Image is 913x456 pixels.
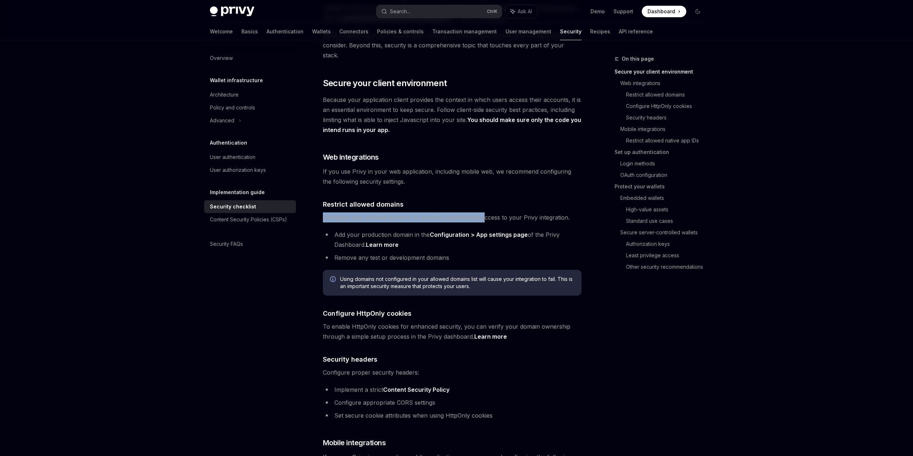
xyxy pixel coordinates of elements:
[626,100,709,112] a: Configure HttpOnly cookies
[312,23,331,40] a: Wallets
[204,164,296,177] a: User authorization keys
[323,253,582,263] li: Remove any test or development domains
[366,241,399,249] a: Learn more
[210,90,239,99] div: Architecture
[323,309,411,318] span: Configure HttpOnly cookies
[376,5,502,18] button: Search...CtrlK
[692,6,703,17] button: Toggle dark mode
[474,333,507,340] a: Learn more
[615,146,709,158] a: Set up authentication
[210,6,254,17] img: dark logo
[626,238,709,250] a: Authorization keys
[626,250,709,261] a: Least privilege access
[323,30,582,60] span: Before deploying Privy in production, there are several important security configurations to cons...
[210,202,256,211] div: Security checklist
[204,213,296,226] a: Content Security Policies (CSPs)
[590,8,605,15] a: Demo
[323,77,447,89] span: Secure your client environment
[642,6,686,17] a: Dashboard
[323,166,582,187] span: If you use Privy in your web application, including mobile web, we recommend configuring the foll...
[560,23,582,40] a: Security
[210,103,255,112] div: Policy and controls
[210,188,265,197] h5: Implementation guide
[210,240,243,248] div: Security FAQs
[204,238,296,250] a: Security FAQs
[210,54,233,62] div: Overview
[432,23,497,40] a: Transaction management
[210,138,247,147] h5: Authentication
[620,169,709,181] a: OAuth configuration
[330,276,337,283] svg: Info
[377,23,424,40] a: Policies & controls
[210,153,255,161] div: User authentication
[626,112,709,123] a: Security headers
[204,200,296,213] a: Security checklist
[626,204,709,215] a: High-value assets
[323,398,582,408] li: Configure appropriate CORS settings
[323,354,377,364] span: Security headers
[620,227,709,238] a: Secure server-controlled wallets
[241,23,258,40] a: Basics
[204,52,296,65] a: Overview
[210,116,234,125] div: Advanced
[626,135,709,146] a: Restrict allowed native app IDs
[204,101,296,114] a: Policy and controls
[626,215,709,227] a: Standard use cases
[505,23,551,40] a: User management
[620,192,709,204] a: Embedded wallets
[626,89,709,100] a: Restrict allowed domains
[620,123,709,135] a: Mobile integrations
[204,88,296,101] a: Architecture
[622,55,654,63] span: On this page
[383,386,450,394] a: Content Security Policy
[648,8,675,15] span: Dashboard
[323,230,582,250] li: Add your production domain in the of the Privy Dashboard.
[323,152,379,162] span: Web integrations
[323,95,582,135] span: Because your application client provides the context in which users access their accounts, it is ...
[626,261,709,273] a: Other security recommendations
[210,76,263,85] h5: Wallet infrastructure
[390,7,410,16] div: Search...
[339,23,368,40] a: Connectors
[615,66,709,77] a: Secure your client environment
[210,166,266,174] div: User authorization keys
[210,23,233,40] a: Welcome
[323,212,582,222] span: Configure your allowed domains to prevent unauthorized access to your Privy integration.
[323,438,386,448] span: Mobile integrations
[204,151,296,164] a: User authentication
[210,215,287,224] div: Content Security Policies (CSPs)
[613,8,633,15] a: Support
[340,276,574,290] span: Using domains not configured in your allowed domains list will cause your integration to fail. Th...
[505,5,537,18] button: Ask AI
[615,181,709,192] a: Protect your wallets
[518,8,532,15] span: Ask AI
[323,367,582,377] span: Configure proper security headers:
[620,77,709,89] a: Web integrations
[619,23,653,40] a: API reference
[323,410,582,420] li: Set secure cookie attributes when using HttpOnly cookies
[323,385,582,395] li: Implement a strict
[323,199,404,209] span: Restrict allowed domains
[323,321,582,342] span: To enable HttpOnly cookies for enhanced security, you can verify your domain ownership through a ...
[267,23,303,40] a: Authentication
[487,9,498,14] span: Ctrl K
[620,158,709,169] a: Login methods
[590,23,610,40] a: Recipes
[430,231,528,239] a: Configuration > App settings page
